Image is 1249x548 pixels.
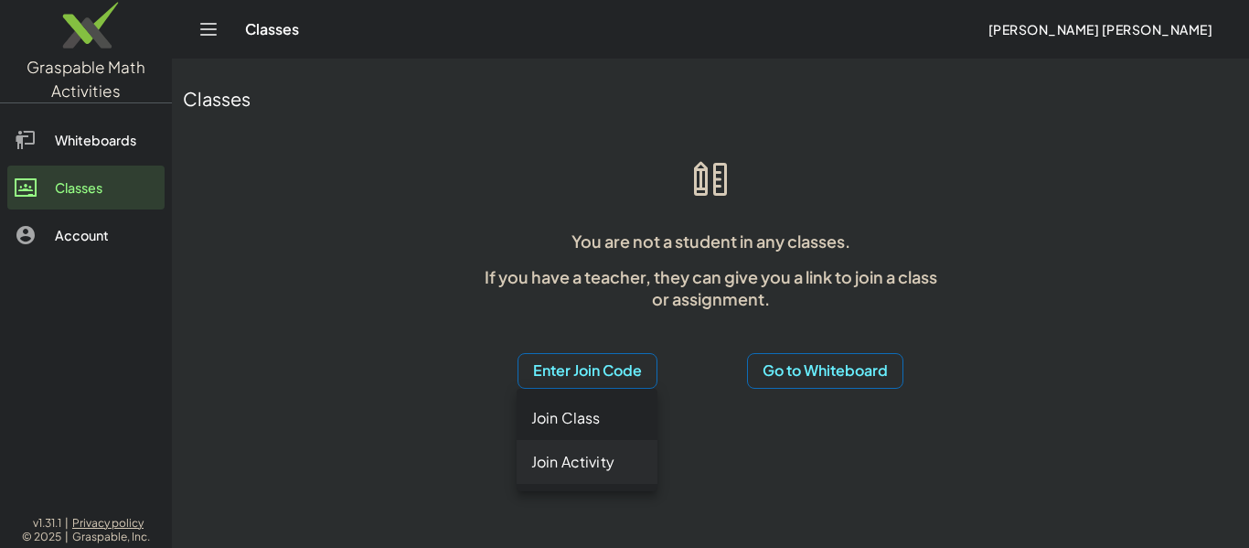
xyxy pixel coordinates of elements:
a: Account [7,213,165,257]
span: Graspable, Inc. [72,530,150,544]
span: | [65,516,69,531]
a: Classes [7,166,165,210]
button: Enter Join Code [518,353,657,389]
span: | [65,530,69,544]
div: Account [55,224,157,246]
div: Classes [183,86,1238,112]
span: [PERSON_NAME] [PERSON_NAME] [987,21,1212,38]
span: Graspable Math Activities [27,57,145,101]
span: v1.31.1 [33,516,61,531]
p: If you have a teacher, they can give you a link to join a class or assignment. [476,266,945,309]
div: Join Class [531,407,643,429]
div: Join Activity [531,451,643,473]
button: [PERSON_NAME] [PERSON_NAME] [973,13,1227,46]
a: Privacy policy [72,516,150,531]
div: Classes [55,177,157,199]
button: Go to Whiteboard [747,353,903,389]
button: Toggle navigation [194,15,223,44]
span: © 2025 [22,530,61,544]
a: Whiteboards [7,118,165,162]
p: You are not a student in any classes. [476,231,945,252]
div: Whiteboards [55,129,157,151]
